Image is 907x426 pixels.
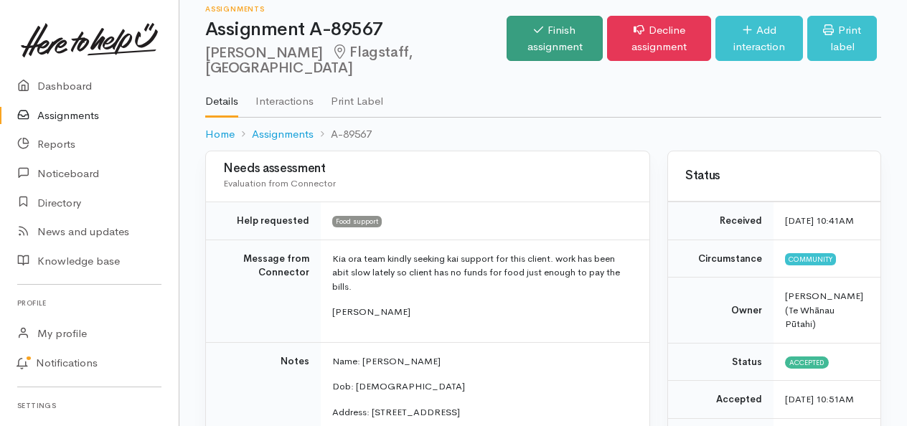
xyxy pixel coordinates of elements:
h3: Status [685,169,863,183]
a: Finish assignment [507,16,603,61]
a: Home [205,126,235,143]
p: Address: [STREET_ADDRESS] [332,405,632,420]
p: Name: [PERSON_NAME] [332,354,632,369]
h6: Settings [17,396,161,415]
nav: breadcrumb [205,118,881,151]
a: Assignments [252,126,314,143]
td: Circumstance [668,240,774,278]
p: Kia ora team kindly seeking kai support for this client. work has been abit slow lately so client... [332,252,632,294]
p: [PERSON_NAME] [332,305,632,319]
a: Print Label [331,76,383,116]
td: Help requested [206,202,321,240]
h1: Assignment A-89567 [205,19,507,40]
td: Accepted [668,381,774,419]
span: Flagstaff, [GEOGRAPHIC_DATA] [205,43,412,77]
span: Evaluation from Connector [223,177,336,189]
h2: [PERSON_NAME] [205,44,507,77]
li: A-89567 [314,126,372,143]
a: Add interaction [715,16,803,61]
td: Message from Connector [206,240,321,342]
td: Owner [668,278,774,344]
a: Decline assignment [607,16,711,61]
td: Received [668,202,774,240]
time: [DATE] 10:41AM [785,214,854,227]
h3: Needs assessment [223,162,632,176]
td: Status [668,343,774,381]
span: Community [785,253,836,265]
time: [DATE] 10:51AM [785,393,854,405]
p: Dob: [DEMOGRAPHIC_DATA] [332,379,632,394]
a: Interactions [255,76,314,116]
h6: Assignments [205,5,507,13]
span: Accepted [785,356,829,368]
a: Details [205,76,238,118]
h6: Profile [17,293,161,313]
a: Print label [807,16,877,61]
span: [PERSON_NAME] (Te Whānau Pūtahi) [785,290,863,330]
span: Food support [332,216,382,227]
